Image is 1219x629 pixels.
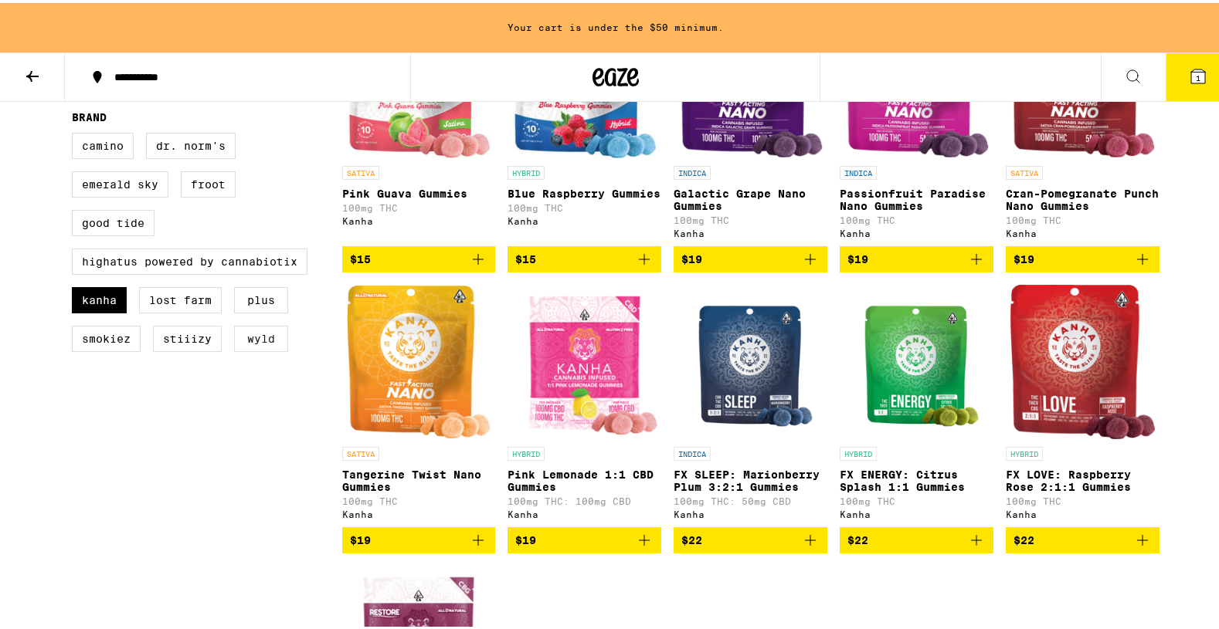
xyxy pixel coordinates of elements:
img: Kanha - FX ENERGY: Citrus Splash 1:1 Gummies [852,282,981,436]
p: Pink Guava Gummies [342,184,496,197]
p: SATIVA [342,444,379,458]
p: INDICA [674,163,711,177]
p: FX SLEEP: Marionberry Plum 3:2:1 Gummies [674,465,827,490]
button: Add to bag [840,243,993,269]
span: $19 [515,531,536,543]
span: $22 [847,531,868,543]
p: Blue Raspberry Gummies [508,184,661,197]
a: Open page for Passionfruit Paradise Nano Gummies from Kanha [840,1,993,243]
a: Open page for Pink Guava Gummies from Kanha [342,1,496,243]
label: Kanha [72,284,127,310]
a: Open page for Blue Raspberry Gummies from Kanha [508,1,661,243]
label: Froot [181,168,236,194]
img: Kanha - Tangerine Twist Nano Gummies [346,282,491,436]
p: SATIVA [342,163,379,177]
label: PLUS [234,284,288,310]
img: Kanha - Pink Lemonade 1:1 CBD Gummies [509,282,660,436]
label: STIIIZY [153,323,222,349]
img: Kanha - FX SLEEP: Marionberry Plum 3:2:1 Gummies [686,282,815,436]
p: 100mg THC [674,212,827,222]
label: Dr. Norm's [146,130,236,156]
span: $19 [681,250,702,262]
label: Emerald Sky [72,168,168,194]
a: Open page for Tangerine Twist Nano Gummies from Kanha [342,282,496,524]
a: Open page for Pink Lemonade 1:1 CBD Gummies from Kanha [508,282,661,524]
p: FX LOVE: Raspberry Rose 2:1:1 Gummies [1006,465,1160,490]
span: $19 [847,250,868,262]
span: 1 [1196,70,1200,79]
span: $19 [350,531,371,543]
p: SATIVA [1006,163,1043,177]
p: 100mg THC [840,493,993,503]
p: Cran-Pomegranate Punch Nano Gummies [1006,184,1160,209]
p: 100mg THC [1006,212,1160,222]
legend: Brand [72,108,107,120]
span: $19 [1014,250,1034,262]
p: HYBRID [1006,444,1043,458]
p: HYBRID [508,163,545,177]
label: Lost Farm [139,284,222,310]
button: Add to bag [674,243,827,269]
a: Open page for FX SLEEP: Marionberry Plum 3:2:1 Gummies from Kanha [674,282,827,524]
button: Add to bag [342,524,496,550]
button: Add to bag [1006,524,1160,550]
button: Add to bag [1006,243,1160,269]
label: Smokiez [72,323,141,349]
label: Camino [72,130,134,156]
p: 100mg THC [1006,493,1160,503]
p: INDICA [674,444,711,458]
p: 100mg THC [342,493,496,503]
p: FX ENERGY: Citrus Splash 1:1 Gummies [840,465,993,490]
p: HYBRID [508,444,545,458]
span: Hi. Need any help? [9,11,111,23]
button: Add to bag [342,243,496,269]
span: $15 [350,250,371,262]
div: Kanha [674,506,827,516]
button: Add to bag [674,524,827,550]
p: Galactic Grape Nano Gummies [674,184,827,209]
button: Add to bag [508,524,661,550]
label: Good Tide [72,207,154,233]
p: 100mg THC [342,200,496,210]
a: Open page for FX ENERGY: Citrus Splash 1:1 Gummies from Kanha [840,282,993,524]
div: Kanha [342,213,496,223]
p: 100mg THC: 50mg CBD [674,493,827,503]
div: Kanha [674,225,827,235]
p: 100mg THC [840,212,993,222]
span: $22 [1014,531,1034,543]
img: Kanha - FX LOVE: Raspberry Rose 2:1:1 Gummies [1010,282,1155,436]
p: Passionfruit Paradise Nano Gummies [840,184,993,209]
p: Tangerine Twist Nano Gummies [342,465,496,490]
a: Open page for Galactic Grape Nano Gummies from Kanha [674,1,827,243]
div: Kanha [342,506,496,516]
div: Kanha [1006,225,1160,235]
p: 100mg THC [508,200,661,210]
div: Kanha [1006,506,1160,516]
label: WYLD [234,323,288,349]
a: Open page for Cran-Pomegranate Punch Nano Gummies from Kanha [1006,1,1160,243]
span: $15 [515,250,536,262]
div: Kanha [508,213,661,223]
button: Add to bag [508,243,661,269]
p: HYBRID [840,444,877,458]
div: Kanha [840,225,993,235]
span: $22 [681,531,702,543]
div: Kanha [840,506,993,516]
p: 100mg THC: 100mg CBD [508,493,661,503]
a: Open page for FX LOVE: Raspberry Rose 2:1:1 Gummies from Kanha [1006,282,1160,524]
button: Add to bag [840,524,993,550]
p: INDICA [840,163,877,177]
p: Pink Lemonade 1:1 CBD Gummies [508,465,661,490]
label: Highatus Powered by Cannabiotix [72,245,307,272]
div: Kanha [508,506,661,516]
